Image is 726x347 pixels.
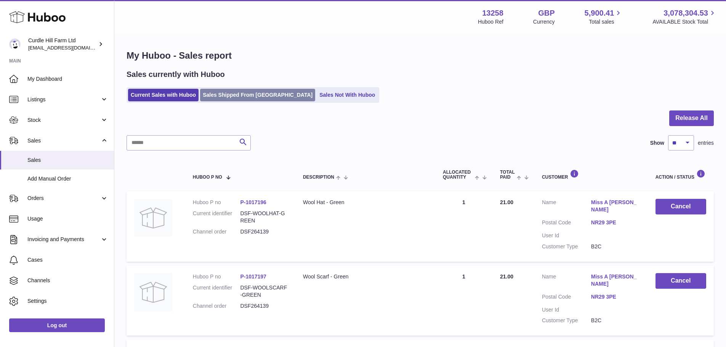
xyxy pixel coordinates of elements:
a: Miss A [PERSON_NAME] [591,273,640,288]
a: NR29 3PE [591,293,640,301]
a: Miss A [PERSON_NAME] [591,199,640,213]
dt: Customer Type [542,243,591,250]
h1: My Huboo - Sales report [127,50,714,62]
dt: User Id [542,306,591,313]
span: Orders [27,195,100,202]
label: Show [650,139,664,147]
div: Huboo Ref [478,18,503,26]
a: 5,900.41 Total sales [585,8,623,26]
span: [EMAIL_ADDRESS][DOMAIN_NAME] [28,45,112,51]
div: Wool Scarf - Green [303,273,428,280]
dt: Channel order [193,302,240,310]
dt: Huboo P no [193,199,240,206]
button: Cancel [655,199,706,214]
a: 3,078,304.53 AVAILABLE Stock Total [652,8,717,26]
dt: Name [542,273,591,289]
a: Current Sales with Huboo [128,89,199,101]
dd: DSF-WOOLHAT-GREEN [240,210,288,224]
span: 3,078,304.53 [663,8,708,18]
a: Sales Shipped From [GEOGRAPHIC_DATA] [200,89,315,101]
div: Action / Status [655,170,706,180]
div: Wool Hat - Green [303,199,428,206]
span: Huboo P no [193,175,222,180]
dt: Current identifier [193,210,240,224]
span: AVAILABLE Stock Total [652,18,717,26]
dd: B2C [591,243,640,250]
dd: B2C [591,317,640,324]
img: no-photo.jpg [134,199,172,237]
span: Sales [27,157,108,164]
a: Sales Not With Huboo [317,89,378,101]
dt: Postal Code [542,219,591,228]
a: P-1017196 [240,199,266,205]
span: 21.00 [500,273,513,280]
span: Cases [27,256,108,264]
a: NR29 3PE [591,219,640,226]
div: Customer [542,170,640,180]
span: Usage [27,215,108,222]
strong: 13258 [482,8,503,18]
img: no-photo.jpg [134,273,172,311]
span: 21.00 [500,199,513,205]
dd: DSF264139 [240,302,288,310]
span: Settings [27,297,108,305]
td: 1 [435,191,492,261]
dd: DSF264139 [240,228,288,235]
dt: Postal Code [542,293,591,302]
button: Cancel [655,273,706,289]
dt: Channel order [193,228,240,235]
span: Total sales [589,18,623,26]
dd: DSF-WOOLSCARF-GREEN [240,284,288,299]
span: entries [698,139,714,147]
dt: Current identifier [193,284,240,299]
div: Curdle Hill Farm Ltd [28,37,97,51]
a: Log out [9,318,105,332]
div: Currency [533,18,555,26]
span: ALLOCATED Quantity [443,170,473,180]
td: 1 [435,265,492,336]
span: Invoicing and Payments [27,236,100,243]
span: My Dashboard [27,75,108,83]
span: Listings [27,96,100,103]
span: Channels [27,277,108,284]
dt: Huboo P no [193,273,240,280]
button: Release All [669,110,714,126]
img: internalAdmin-13258@internal.huboo.com [9,38,21,50]
h2: Sales currently with Huboo [127,69,225,80]
dt: User Id [542,232,591,239]
span: Sales [27,137,100,144]
span: 5,900.41 [585,8,614,18]
span: Stock [27,117,100,124]
span: Description [303,175,334,180]
span: Total paid [500,170,515,180]
dt: Customer Type [542,317,591,324]
span: Add Manual Order [27,175,108,182]
strong: GBP [538,8,555,18]
dt: Name [542,199,591,215]
a: P-1017197 [240,273,266,280]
